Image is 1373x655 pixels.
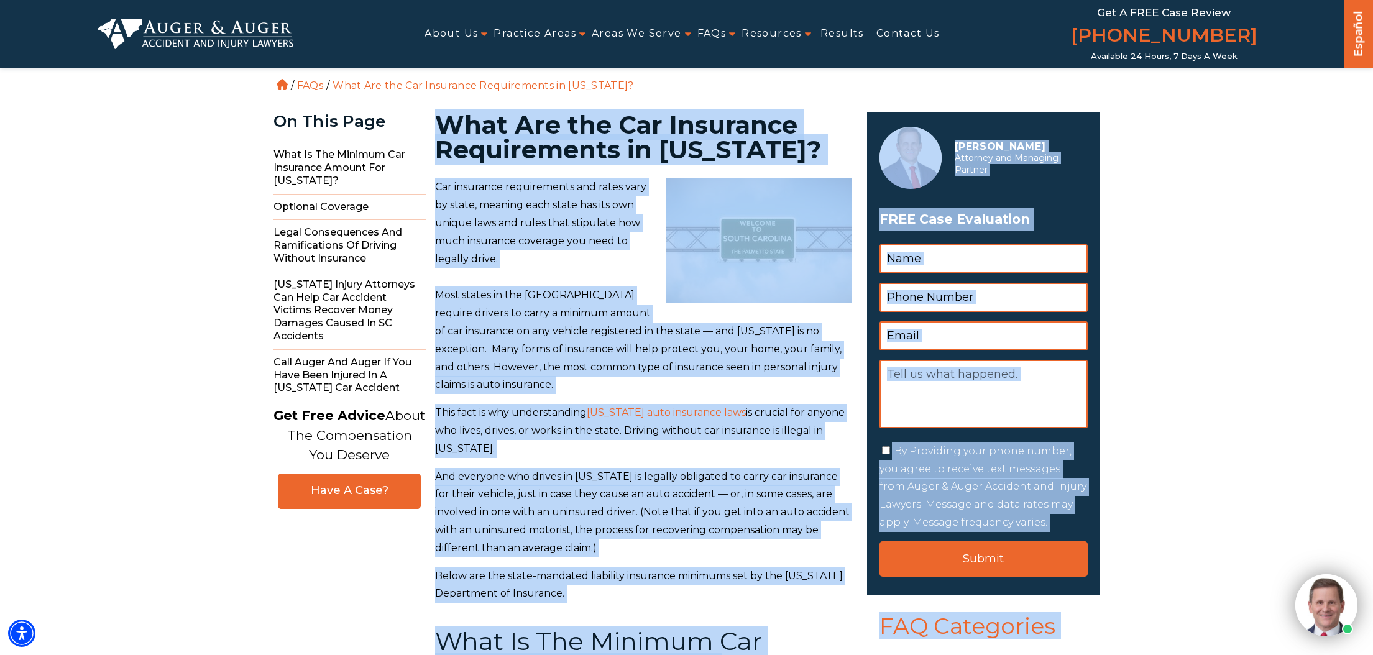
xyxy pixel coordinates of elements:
[435,112,852,162] h1: What Are the Car Insurance Requirements in [US_STATE]?
[297,80,323,91] a: FAQs
[879,541,1088,577] input: Submit
[742,20,802,48] a: Resources
[697,20,727,48] a: FAQs
[879,283,1088,312] input: Phone Number
[273,195,426,221] span: Optional Coverage
[666,178,852,303] img: what-are-the-car-insurance-requirements-in-south-carolina
[273,272,426,350] span: [US_STATE] Injury Attorneys Can Help Car Accident Victims Recover Money Damages Caused in SC Acci...
[1071,22,1257,52] a: [PHONE_NUMBER]
[1091,52,1238,62] span: Available 24 Hours, 7 Days a Week
[273,112,426,131] div: On This Page
[879,127,942,189] img: Herbert Auger
[277,79,288,90] a: Home
[329,80,636,91] li: What Are the Car Insurance Requirements in [US_STATE]?
[867,614,1100,651] span: FAQ Categories
[435,289,842,390] span: Most states in the [GEOGRAPHIC_DATA] require drivers to carry a minimum amount of car insurance o...
[494,20,576,48] a: Practice Areas
[879,244,1088,273] input: Name
[879,321,1088,350] input: Email
[425,20,478,48] a: About Us
[1295,574,1357,636] img: Intaker widget Avatar
[879,208,1088,231] span: FREE Case Evaluation
[273,350,426,401] span: Call Auger and Auger if You Have Been Injured in a [US_STATE] Car Accident
[435,570,843,600] span: Below are the state-mandated liability insurance minimums set by the [US_STATE] Department of Ins...
[273,406,425,465] p: About The Compensation You Deserve
[435,470,850,554] span: And everyone who drives in [US_STATE] is legally obligated to carry car insurance for their vehic...
[435,406,587,418] span: This fact is why understanding
[273,220,426,272] span: Legal Consequences and Ramifications of Driving Without Insurance
[291,483,408,498] span: Have A Case?
[435,181,646,264] span: Car insurance requirements and rates vary by state, meaning each state has its own unique laws an...
[879,445,1086,528] label: By Providing your phone number, you agree to receive text messages from Auger & Auger Accident an...
[1097,6,1231,19] span: Get a FREE Case Review
[955,152,1081,176] span: Attorney and Managing Partner
[955,140,1081,152] p: [PERSON_NAME]
[8,620,35,647] div: Accessibility Menu
[592,20,682,48] a: Areas We Serve
[273,408,385,423] strong: Get Free Advice
[587,406,746,418] a: [US_STATE] auto insurance laws
[820,20,864,48] a: Results
[435,406,845,454] span: is crucial for anyone who lives, drives, or works in the state. Driving without car insurance is ...
[98,19,294,48] img: Auger & Auger Accident and Injury Lawyers Logo
[273,142,426,194] span: What Is the Minimum Car Insurance Amount for [US_STATE]?
[876,20,940,48] a: Contact Us
[278,474,421,509] a: Have A Case?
